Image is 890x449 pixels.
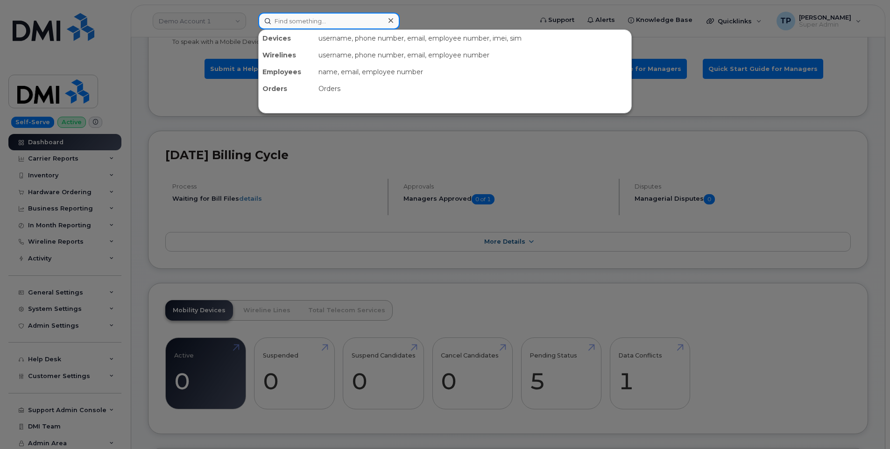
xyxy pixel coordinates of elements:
[315,80,631,97] div: Orders
[315,47,631,63] div: username, phone number, email, employee number
[259,30,315,47] div: Devices
[315,63,631,80] div: name, email, employee number
[259,47,315,63] div: Wirelines
[258,13,400,29] input: Find something...
[259,63,315,80] div: Employees
[315,30,631,47] div: username, phone number, email, employee number, imei, sim
[259,80,315,97] div: Orders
